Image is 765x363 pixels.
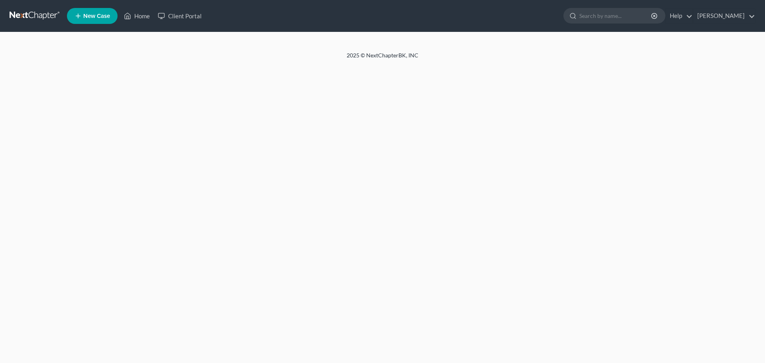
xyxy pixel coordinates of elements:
div: 2025 © NextChapterBK, INC [155,51,610,66]
input: Search by name... [579,8,652,23]
a: Help [666,9,692,23]
a: [PERSON_NAME] [693,9,755,23]
a: Home [120,9,154,23]
span: New Case [83,13,110,19]
a: Client Portal [154,9,206,23]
